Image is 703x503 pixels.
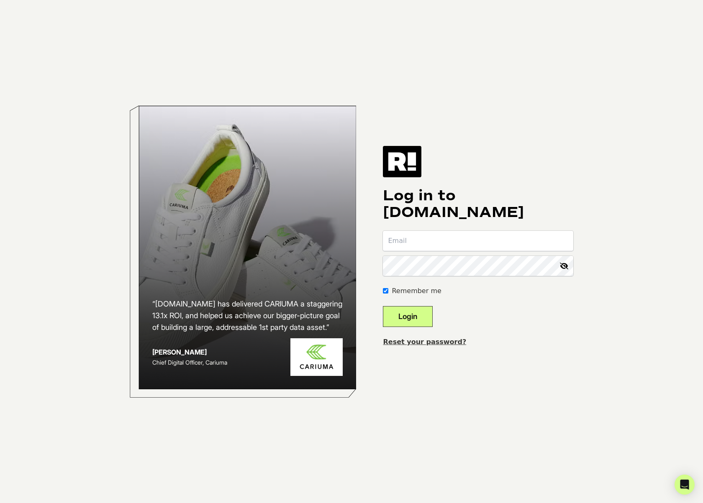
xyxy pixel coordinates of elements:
[675,475,695,495] div: Open Intercom Messenger
[152,298,343,333] h2: “[DOMAIN_NAME] has delivered CARIUMA a staggering 13.1x ROI, and helped us achieve our bigger-pic...
[392,286,441,296] label: Remember me
[383,146,421,177] img: Retention.com
[383,338,466,346] a: Reset your password?
[383,306,433,327] button: Login
[383,187,573,221] h1: Log in to [DOMAIN_NAME]
[152,359,227,366] span: Chief Digital Officer, Cariuma
[152,348,207,356] strong: [PERSON_NAME]
[383,231,573,251] input: Email
[290,338,343,376] img: Cariuma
